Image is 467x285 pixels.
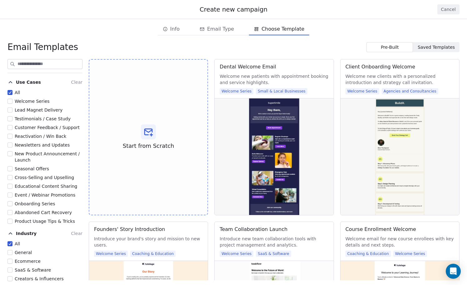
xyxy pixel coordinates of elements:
[71,230,82,237] button: Clear
[446,264,461,279] div: Open Intercom Messenger
[15,99,50,104] span: Welcome Series
[207,25,234,33] span: Email Type
[393,251,427,257] span: Welcome Series
[15,90,20,95] span: All
[15,184,77,189] span: Educational Content Sharing
[7,209,12,216] button: Abandoned Cart Recovery
[220,226,287,233] div: Team Collaboration Launch
[7,98,12,104] button: Welcome Series
[15,201,55,206] span: Onboarding Series
[15,267,51,272] span: SaaS & Software
[15,142,70,147] span: Newsletters and Updates
[7,267,12,273] button: SaaS & Software
[15,250,32,255] span: General
[7,107,12,113] button: Lead Magnet Delivery
[7,276,12,282] button: Creators & Influencers
[170,25,180,33] span: Info
[7,183,12,189] button: Educational Content Sharing
[15,134,66,139] span: Reactivation / Win Back
[7,166,12,172] button: Seasonal Offers
[15,175,74,180] span: Cross-Selling and Upselling
[7,89,82,224] div: Use CasesClear
[15,259,41,264] span: Ecommerce
[345,63,415,71] div: Client Onboarding Welcome
[220,236,328,248] span: Introduce new team collaboration tools with project management and analytics.
[7,77,82,89] button: Use CasesClear
[220,88,253,94] span: Welcome Series
[437,4,460,14] button: Cancel
[256,251,291,257] span: SaaS & Software
[7,201,12,207] button: Onboarding Series
[345,251,391,257] span: Coaching & Education
[7,192,12,198] button: Event / Webinar Promotions
[7,42,78,53] span: Email Templates
[345,236,454,248] span: Welcome email for new course enrollees with key details and next steps.
[261,25,304,33] span: Choose Template
[345,88,379,94] span: Welcome Series
[15,192,75,197] span: Event / Webinar Promotions
[71,80,82,85] span: Clear
[7,89,12,96] button: All
[7,133,12,139] button: Reactivation / Win Back
[7,5,460,14] div: Create new campaign
[15,151,80,162] span: New Product Announcement / Launch
[7,249,12,256] button: General
[345,226,416,233] div: Course Enrollment Welcome
[345,73,454,86] span: Welcome new clients with a personalized introduction and strategy call invitation.
[15,116,71,121] span: Testimonials / Case Study
[123,142,174,150] span: Start from Scratch
[220,63,276,71] div: Dental Welcome Email
[71,231,82,236] span: Clear
[15,241,20,246] span: All
[418,44,455,51] span: Saved Templates
[7,218,12,224] button: Product Usage Tips & Tricks
[94,251,128,257] span: Welcome Series
[7,116,12,122] button: Testimonials / Case Study
[15,107,62,112] span: Lead Magnet Delivery
[15,125,80,130] span: Customer Feedback / Support
[7,258,12,264] button: Ecommerce
[7,142,12,148] button: Newsletters and Updates
[7,151,12,157] button: New Product Announcement / Launch
[94,226,165,233] div: Founders' Story Introduction
[7,241,12,247] button: All
[7,174,12,181] button: Cross-Selling and Upselling
[94,236,203,248] span: Introduce your brand's story and mission to new users.
[15,166,49,171] span: Seasonal Offers
[7,228,82,241] button: IndustryClear
[16,79,41,85] span: Use Cases
[16,230,37,237] span: Industry
[220,73,328,86] span: Welcome new patients with appointment booking and service highlights.
[7,124,12,131] button: Customer Feedback / Support
[71,78,82,86] button: Clear
[15,210,72,215] span: Abandoned Cart Recovery
[130,251,176,257] span: Coaching & Education
[158,23,310,35] div: email creation steps
[220,251,253,257] span: Welcome Series
[382,88,438,94] span: Agencies and Consultancies
[15,276,64,281] span: Creators & Influencers
[256,88,307,94] span: Small & Local Businesses
[15,219,75,224] span: Product Usage Tips & Tricks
